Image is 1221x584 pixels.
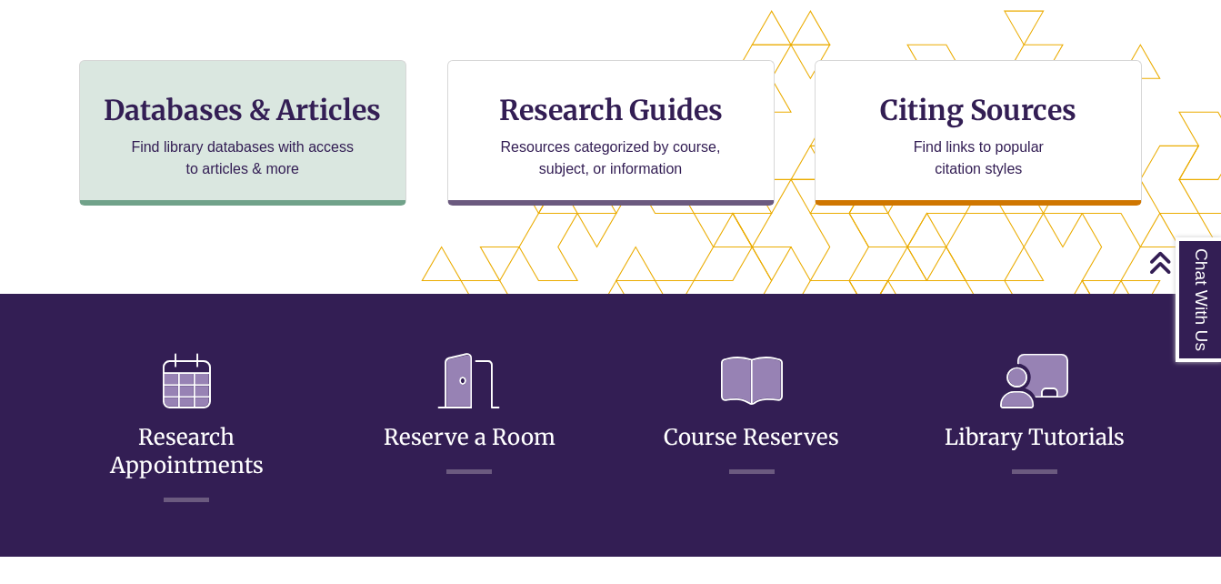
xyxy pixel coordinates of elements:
a: Reserve a Room [384,379,555,451]
a: Library Tutorials [945,379,1125,451]
p: Find links to popular citation styles [890,136,1067,180]
h3: Research Guides [463,93,759,127]
a: Citing Sources Find links to popular citation styles [815,60,1142,206]
h3: Databases & Articles [95,93,391,127]
a: Databases & Articles Find library databases with access to articles & more [79,60,406,206]
h3: Citing Sources [867,93,1089,127]
a: Research Guides Resources categorized by course, subject, or information [447,60,775,206]
p: Find library databases with access to articles & more [124,136,361,180]
p: Resources categorized by course, subject, or information [492,136,729,180]
a: Research Appointments [110,379,264,479]
a: Back to Top [1148,250,1216,275]
a: Course Reserves [664,379,839,451]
